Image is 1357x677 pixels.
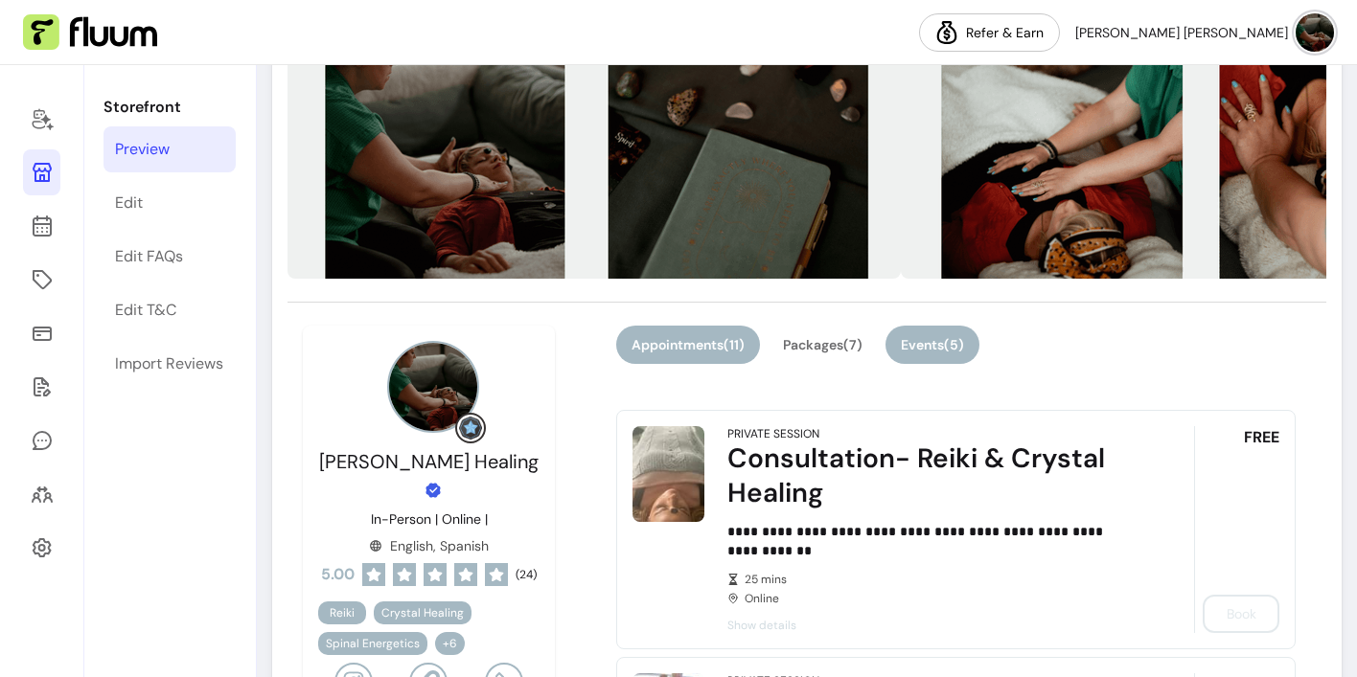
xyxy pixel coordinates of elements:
a: Sales [23,310,60,356]
span: Spinal Energetics [326,636,420,651]
a: Edit FAQs [103,234,236,280]
p: Storefront [103,96,236,119]
div: Import Reviews [115,352,223,375]
img: Fluum Logo [23,14,157,51]
img: avatar [1296,13,1334,52]
a: Edit T&C [103,287,236,333]
a: Import Reviews [103,341,236,387]
span: [PERSON_NAME] [PERSON_NAME] [1075,23,1288,42]
button: Events(5) [885,326,979,364]
div: Edit FAQs [115,245,183,268]
div: Online [727,572,1140,606]
div: Consultation- Reiki & Crystal Healing [727,441,1140,510]
a: Preview [103,126,236,172]
button: Appointments(11) [616,326,760,364]
div: Edit [115,192,143,214]
a: My Messages [23,417,60,463]
button: avatar[PERSON_NAME] [PERSON_NAME] [1075,13,1334,52]
a: Refer & Earn [919,13,1060,52]
div: English, Spanish [369,536,489,555]
span: Crystal Healing [381,605,464,621]
a: Edit [103,180,236,226]
a: Calendar [23,203,60,249]
p: In-Person | Online | [371,509,488,529]
a: Offerings [23,257,60,303]
a: Clients [23,471,60,517]
span: Reiki [330,605,355,621]
span: FREE [1244,426,1279,449]
span: ( 24 ) [516,567,537,582]
div: Edit T&C [115,299,176,322]
span: Show details [727,618,1140,633]
a: Settings [23,525,60,571]
div: Preview [115,138,170,161]
span: [PERSON_NAME] Healing [319,449,539,474]
img: Consultation- Reiki & Crystal Healing [632,426,704,522]
img: Grow [459,417,482,440]
div: Private Session [727,426,819,441]
span: + 6 [439,636,461,651]
a: Forms [23,364,60,410]
img: Provider image [387,341,479,433]
a: Storefront [23,149,60,195]
span: 5.00 [321,563,355,586]
span: 25 mins [745,572,1140,587]
button: Packages(7) [768,326,878,364]
a: Home [23,96,60,142]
